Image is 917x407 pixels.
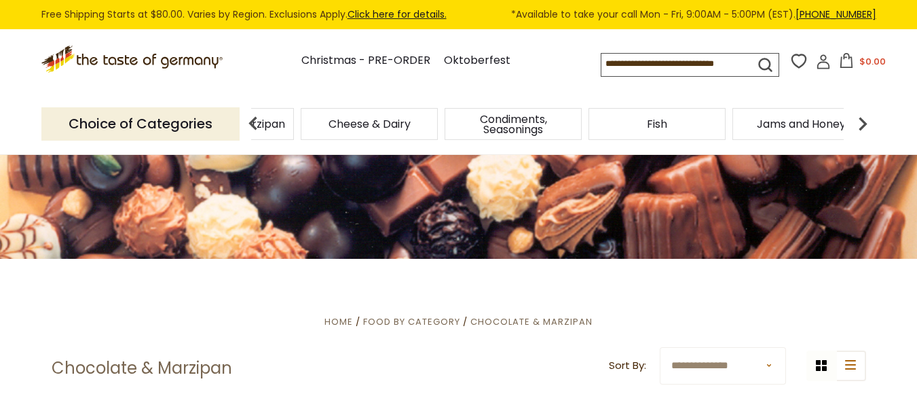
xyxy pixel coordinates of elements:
div: Free Shipping Starts at $80.00. Varies by Region. Exclusions Apply. [41,7,876,22]
a: Christmas - PRE-ORDER [301,52,430,70]
span: *Available to take your call Mon - Fri, 9:00AM - 5:00PM (EST). [511,7,876,22]
a: Click here for details. [348,7,447,21]
h1: Chocolate & Marzipan [52,358,232,378]
a: Oktoberfest [444,52,510,70]
a: Jams and Honey [757,119,846,129]
a: Home [324,315,353,328]
button: $0.00 [834,53,891,73]
p: Choice of Categories [41,107,240,141]
a: Chocolate & Marzipan [470,315,593,328]
a: [PHONE_NUMBER] [796,7,876,21]
a: Food By Category [363,315,460,328]
label: Sort By: [609,357,646,374]
a: Cheese & Dairy [329,119,411,129]
a: Fish [647,119,667,129]
span: $0.00 [859,55,886,68]
img: next arrow [849,110,876,137]
a: Condiments, Seasonings [449,114,578,135]
img: previous arrow [240,110,267,137]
